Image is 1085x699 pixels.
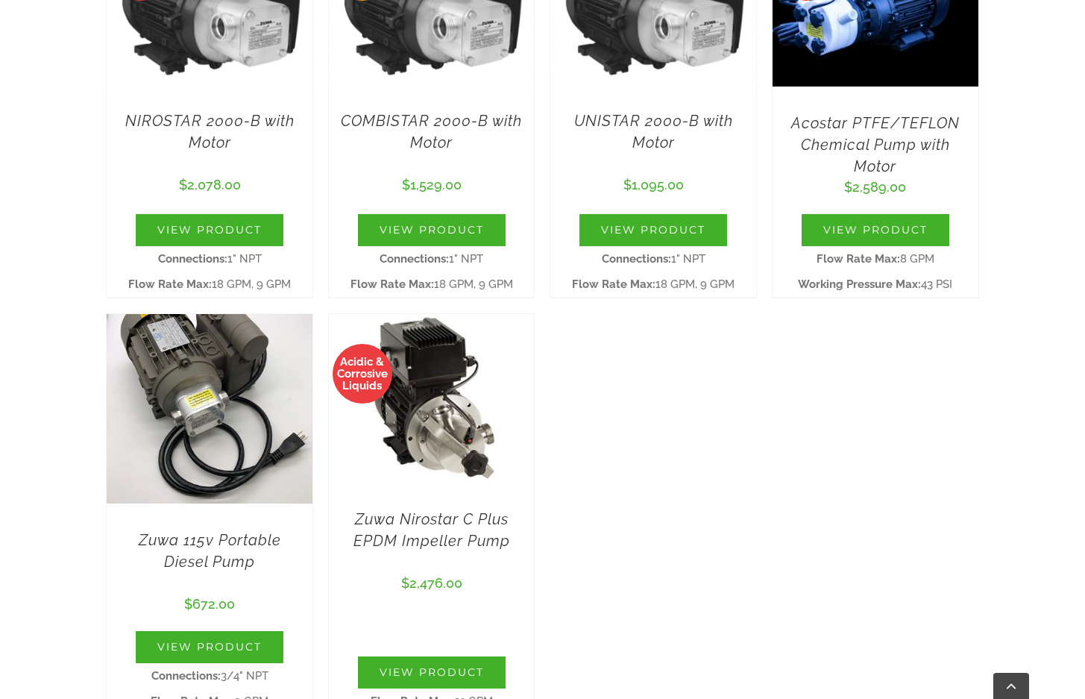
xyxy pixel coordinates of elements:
a: View Product [358,656,506,689]
span: 1" NPT [602,252,705,266]
a: Zuwa Nirostar C Plus EPDM Impeller Pump [353,510,510,550]
a: UNISTAR 2000-B with Motor [574,112,733,151]
span: $ [179,177,187,192]
strong: Connections: [602,252,671,266]
a: COMBISTAR 2000-B with Motor [341,112,522,151]
strong: Flow Rate Max: [572,278,655,291]
strong: Connections: [380,252,449,266]
span: 43 PSI [798,278,952,291]
strong: Connections: [158,252,227,266]
bdi: 2,476.00 [401,575,462,591]
span: Acidic & Corrosive Liquids [333,356,392,392]
a: Acostar PTFE/TEFLON Chemical Pump with Motor [791,114,960,175]
a: NIROSTAR 2000-B with Motor [125,112,295,151]
span: $ [844,179,852,195]
bdi: 672.00 [184,596,235,612]
span: 18 GPM, 9 GPM [572,278,735,291]
a: Zuwa 115v Portable Diesel Pump [139,531,281,571]
a: View Product [136,631,283,663]
span: $ [402,177,410,192]
span: 3/4" NPT [151,669,268,683]
bdi: 2,078.00 [179,177,241,192]
span: 1" NPT [380,252,483,266]
a: View Product [802,214,949,246]
a: View Product [136,214,283,246]
bdi: 2,589.00 [844,179,906,195]
span: $ [401,575,409,591]
bdi: 1,529.00 [402,177,462,192]
strong: Flow Rate Max: [128,278,212,291]
bdi: 1,095.00 [623,177,684,192]
span: 18 GPM, 9 GPM [350,278,513,291]
strong: Working Pressure Max: [798,278,921,291]
a: View Product [358,214,506,246]
strong: Connections: [151,669,221,683]
a: View Product [579,214,727,246]
span: 8 GPM [817,252,934,266]
strong: Flow Rate Max: [817,252,900,266]
span: 1" NPT [158,252,262,266]
span: $ [184,596,192,612]
strong: Flow Rate Max: [350,278,434,291]
span: $ [623,177,632,192]
span: 18 GPM, 9 GPM [128,278,291,291]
